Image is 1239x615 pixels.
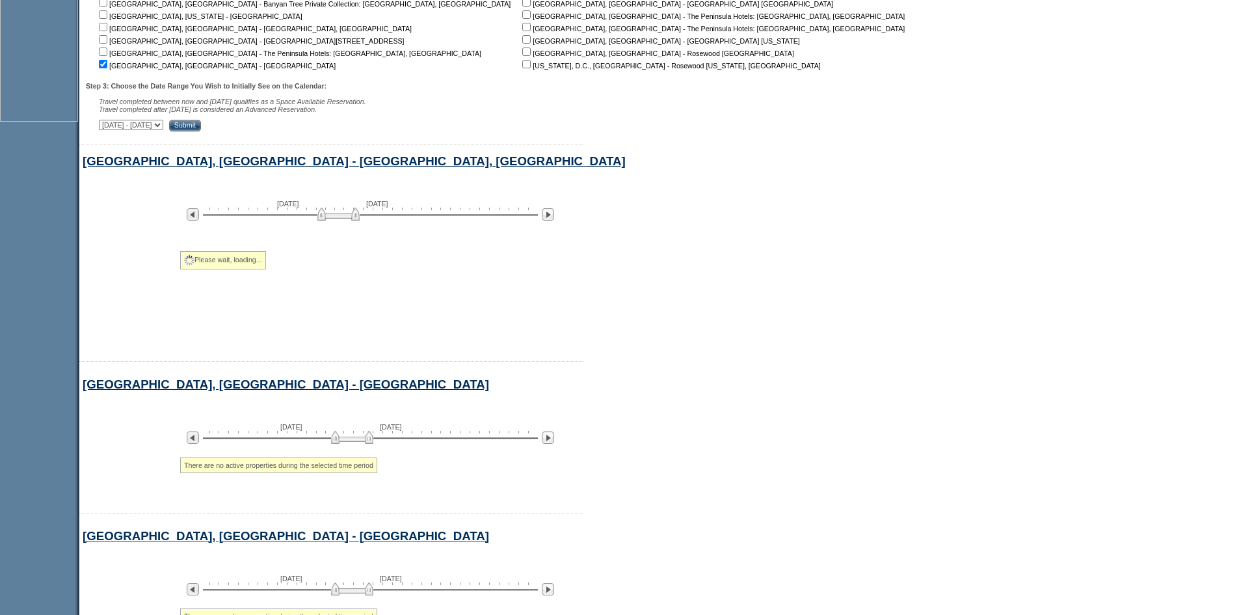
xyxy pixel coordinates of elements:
[280,423,302,431] span: [DATE]
[542,431,554,444] img: Next
[96,37,405,45] nobr: [GEOGRAPHIC_DATA], [GEOGRAPHIC_DATA] - [GEOGRAPHIC_DATA][STREET_ADDRESS]
[187,208,199,221] img: Previous
[542,208,554,221] img: Next
[83,377,489,391] a: [GEOGRAPHIC_DATA], [GEOGRAPHIC_DATA] - [GEOGRAPHIC_DATA]
[280,575,302,582] span: [DATE]
[187,431,199,444] img: Previous
[96,25,412,33] nobr: [GEOGRAPHIC_DATA], [GEOGRAPHIC_DATA] - [GEOGRAPHIC_DATA], [GEOGRAPHIC_DATA]
[520,25,905,33] nobr: [GEOGRAPHIC_DATA], [GEOGRAPHIC_DATA] - The Peninsula Hotels: [GEOGRAPHIC_DATA], [GEOGRAPHIC_DATA]
[277,200,299,208] span: [DATE]
[520,62,821,70] nobr: [US_STATE], D.C., [GEOGRAPHIC_DATA] - Rosewood [US_STATE], [GEOGRAPHIC_DATA]
[83,529,489,543] a: [GEOGRAPHIC_DATA], [GEOGRAPHIC_DATA] - [GEOGRAPHIC_DATA]
[184,255,194,266] img: spinner2.gif
[520,12,905,20] nobr: [GEOGRAPHIC_DATA], [GEOGRAPHIC_DATA] - The Peninsula Hotels: [GEOGRAPHIC_DATA], [GEOGRAPHIC_DATA]
[169,120,201,131] input: Submit
[96,49,481,57] nobr: [GEOGRAPHIC_DATA], [GEOGRAPHIC_DATA] - The Peninsula Hotels: [GEOGRAPHIC_DATA], [GEOGRAPHIC_DATA]
[99,105,317,113] nobr: Travel completed after [DATE] is considered an Advanced Reservation.
[86,82,326,90] b: Step 3: Choose the Date Range You Wish to Initially See on the Calendar:
[96,62,336,70] nobr: [GEOGRAPHIC_DATA], [GEOGRAPHIC_DATA] - [GEOGRAPHIC_DATA]
[542,583,554,595] img: Next
[520,49,793,57] nobr: [GEOGRAPHIC_DATA], [GEOGRAPHIC_DATA] - Rosewood [GEOGRAPHIC_DATA]
[380,575,402,582] span: [DATE]
[180,251,266,269] div: Please wait, loading...
[83,154,626,168] a: [GEOGRAPHIC_DATA], [GEOGRAPHIC_DATA] - [GEOGRAPHIC_DATA], [GEOGRAPHIC_DATA]
[180,458,377,473] div: There are no active properties during the selected time period
[99,98,366,105] span: Travel completed between now and [DATE] qualifies as a Space Available Reservation.
[96,12,302,20] nobr: [GEOGRAPHIC_DATA], [US_STATE] - [GEOGRAPHIC_DATA]
[187,583,199,595] img: Previous
[520,37,800,45] nobr: [GEOGRAPHIC_DATA], [GEOGRAPHIC_DATA] - [GEOGRAPHIC_DATA] [US_STATE]
[366,200,388,208] span: [DATE]
[380,423,402,431] span: [DATE]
